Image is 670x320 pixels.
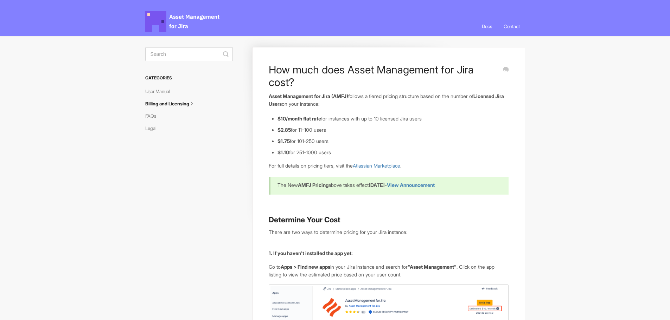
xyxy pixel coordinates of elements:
[269,250,353,256] strong: 1. If you haven't installed the app yet:
[145,98,201,109] a: Billing and Licensing
[353,163,400,169] a: Atlassian Marketplace
[269,228,508,236] p: There are two ways to determine pricing for your Jira instance:
[281,264,330,270] strong: Apps > Find new apps
[277,137,508,145] li: for 101-250 users
[269,215,508,225] h3: Determine Your Cost
[369,182,385,188] b: [DATE]
[269,263,508,278] p: Go to in your Jira instance and search for . Click on the app listing to view the estimated price...
[145,110,161,122] a: FAQs
[498,17,525,36] a: Contact
[269,63,498,89] h1: How much does Asset Management for Jira cost?
[145,72,233,84] h3: Categories
[145,123,162,134] a: Legal
[269,93,504,107] b: Licensed Jira Users
[277,116,321,122] strong: $10/month flat rate
[277,126,508,134] li: for 11–100 users
[298,182,328,188] b: AMFJ Pricing
[269,162,508,170] p: For full details on pricing tiers, visit the .
[277,127,291,133] strong: $2.85
[145,11,221,32] span: Asset Management for Jira Docs
[277,149,289,155] b: $1.10
[145,47,233,61] input: Search
[277,138,290,144] strong: $1.75
[387,182,435,188] a: View Announcement
[269,92,508,107] p: follows a tiered pricing structure based on the number of on your instance:
[277,181,499,189] p: The New above takes effect -
[477,17,497,36] a: Docs
[277,149,508,156] li: for 251-1000 users
[277,115,508,123] li: for instances with up to 10 licensed Jira users
[408,264,457,270] strong: "Asset Management"
[503,66,509,74] a: Print this Article
[145,86,176,97] a: User Manual
[269,93,348,99] strong: Asset Management for Jira (AMFJ)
